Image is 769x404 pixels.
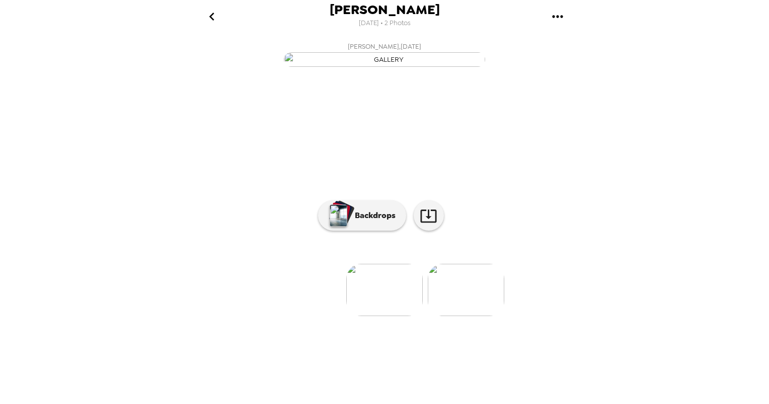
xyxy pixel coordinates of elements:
[359,17,411,30] span: [DATE] • 2 Photos
[348,41,421,52] span: [PERSON_NAME] , [DATE]
[330,3,440,17] span: [PERSON_NAME]
[284,52,485,67] img: gallery
[183,38,586,70] button: [PERSON_NAME],[DATE]
[428,264,504,316] img: gallery
[350,210,396,222] p: Backdrops
[318,200,406,231] button: Backdrops
[346,264,423,316] img: gallery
